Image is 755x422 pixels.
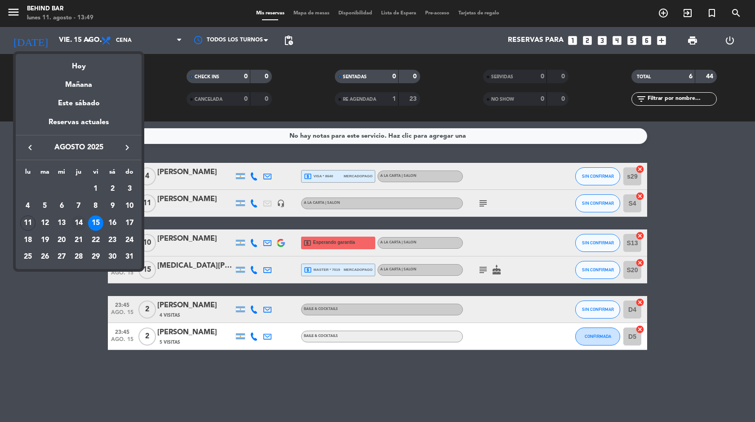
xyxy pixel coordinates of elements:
[53,198,70,215] td: 6 de agosto de 2025
[71,215,86,231] div: 14
[121,198,138,215] td: 10 de agosto de 2025
[70,198,87,215] td: 7 de agosto de 2025
[38,142,119,153] span: agosto 2025
[122,182,137,197] div: 3
[19,232,36,249] td: 18 de agosto de 2025
[105,215,120,231] div: 16
[71,233,86,248] div: 21
[122,233,137,248] div: 24
[105,182,120,197] div: 2
[121,181,138,198] td: 3 de agosto de 2025
[104,198,121,215] td: 9 de agosto de 2025
[37,249,53,265] div: 26
[87,215,104,232] td: 15 de agosto de 2025
[36,198,53,215] td: 5 de agosto de 2025
[87,198,104,215] td: 8 de agosto de 2025
[54,215,69,231] div: 13
[16,72,142,91] div: Mañana
[88,249,103,265] div: 29
[121,248,138,265] td: 31 de agosto de 2025
[37,198,53,214] div: 5
[122,198,137,214] div: 10
[22,142,38,153] button: keyboard_arrow_left
[122,215,137,231] div: 17
[53,232,70,249] td: 20 de agosto de 2025
[16,117,142,135] div: Reservas actuales
[20,198,36,214] div: 4
[71,249,86,265] div: 28
[70,248,87,265] td: 28 de agosto de 2025
[122,142,133,153] i: keyboard_arrow_right
[71,198,86,214] div: 7
[104,181,121,198] td: 2 de agosto de 2025
[121,215,138,232] td: 17 de agosto de 2025
[19,181,87,198] td: AGO.
[19,248,36,265] td: 25 de agosto de 2025
[105,198,120,214] div: 9
[36,167,53,181] th: martes
[19,167,36,181] th: lunes
[54,249,69,265] div: 27
[20,249,36,265] div: 25
[16,91,142,116] div: Este sábado
[87,181,104,198] td: 1 de agosto de 2025
[105,233,120,248] div: 23
[104,215,121,232] td: 16 de agosto de 2025
[54,233,69,248] div: 20
[36,215,53,232] td: 12 de agosto de 2025
[121,167,138,181] th: domingo
[53,167,70,181] th: miércoles
[87,248,104,265] td: 29 de agosto de 2025
[87,167,104,181] th: viernes
[36,248,53,265] td: 26 de agosto de 2025
[104,248,121,265] td: 30 de agosto de 2025
[37,233,53,248] div: 19
[19,198,36,215] td: 4 de agosto de 2025
[122,249,137,265] div: 31
[25,142,36,153] i: keyboard_arrow_left
[104,167,121,181] th: sábado
[88,215,103,231] div: 15
[70,215,87,232] td: 14 de agosto de 2025
[121,232,138,249] td: 24 de agosto de 2025
[36,232,53,249] td: 19 de agosto de 2025
[37,215,53,231] div: 12
[119,142,135,153] button: keyboard_arrow_right
[53,215,70,232] td: 13 de agosto de 2025
[70,232,87,249] td: 21 de agosto de 2025
[20,215,36,231] div: 11
[19,215,36,232] td: 11 de agosto de 2025
[88,182,103,197] div: 1
[70,167,87,181] th: jueves
[87,232,104,249] td: 22 de agosto de 2025
[54,198,69,214] div: 6
[105,249,120,265] div: 30
[88,198,103,214] div: 8
[16,54,142,72] div: Hoy
[20,233,36,248] div: 18
[53,248,70,265] td: 27 de agosto de 2025
[104,232,121,249] td: 23 de agosto de 2025
[88,233,103,248] div: 22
